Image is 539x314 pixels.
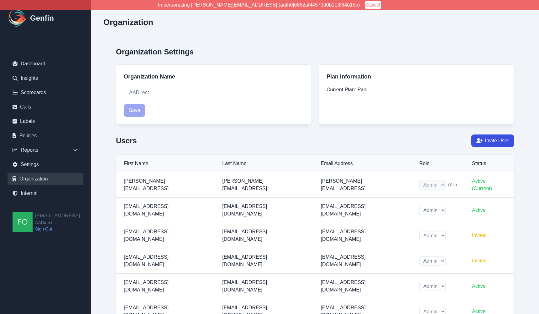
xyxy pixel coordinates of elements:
h3: Plan Information [327,72,506,81]
a: Organization [8,173,83,185]
span: Active [472,283,486,289]
button: Invite User [471,134,514,147]
span: [EMAIL_ADDRESS][DOMAIN_NAME] [124,229,169,242]
h2: Users [116,136,137,146]
th: Status [464,155,514,172]
th: First Name [116,155,215,172]
h3: Organization Name [124,72,303,81]
button: Cancel [365,1,381,9]
p: Paid [327,86,506,94]
a: Settings [8,158,83,171]
span: [PERSON_NAME][EMAIL_ADDRESS] [321,178,366,191]
span: [EMAIL_ADDRESS][DOMAIN_NAME] [222,280,267,292]
img: Logo [8,8,28,28]
th: Role [412,155,464,172]
span: Active [472,207,486,213]
h2: [EMAIL_ADDRESS] [35,212,80,220]
span: Invited [472,233,487,238]
span: Invited [472,258,487,263]
th: Email Address [313,155,412,172]
th: Last Name [215,155,313,172]
span: [EMAIL_ADDRESS][DOMAIN_NAME] [222,204,267,216]
span: AADirect [35,220,80,226]
span: [EMAIL_ADDRESS][DOMAIN_NAME] [124,280,169,292]
span: [EMAIL_ADDRESS][DOMAIN_NAME] [222,229,267,242]
a: Sign Out [35,226,80,232]
span: [EMAIL_ADDRESS][DOMAIN_NAME] [222,254,267,267]
span: [PERSON_NAME][EMAIL_ADDRESS] [124,178,169,191]
a: Insights [8,72,83,84]
span: [EMAIL_ADDRESS][DOMAIN_NAME] [124,204,169,216]
span: [PERSON_NAME][EMAIL_ADDRESS] [222,178,267,191]
span: [EMAIL_ADDRESS][DOMAIN_NAME] [124,254,169,267]
div: Reports [8,144,83,156]
span: (You) [448,182,457,187]
span: Current Plan: [327,87,356,92]
input: Enter your organization name [124,86,303,99]
span: [EMAIL_ADDRESS][DOMAIN_NAME] [321,254,366,267]
h2: Organization [103,18,153,27]
a: Internal [8,187,83,200]
span: Active (Current) [472,178,492,191]
img: founders@genfin.ai [13,212,33,232]
a: Policies [8,129,83,142]
h1: Genfin [30,13,54,23]
h2: Organization Settings [116,47,514,57]
span: Active [472,309,486,314]
a: Scorecards [8,86,83,99]
span: [EMAIL_ADDRESS][DOMAIN_NAME] [321,204,366,216]
button: Save [124,104,145,117]
a: Calls [8,101,83,113]
a: Labels [8,115,83,128]
span: [EMAIL_ADDRESS][DOMAIN_NAME] [321,280,366,292]
a: Dashboard [8,58,83,70]
span: [EMAIL_ADDRESS][DOMAIN_NAME] [321,229,366,242]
